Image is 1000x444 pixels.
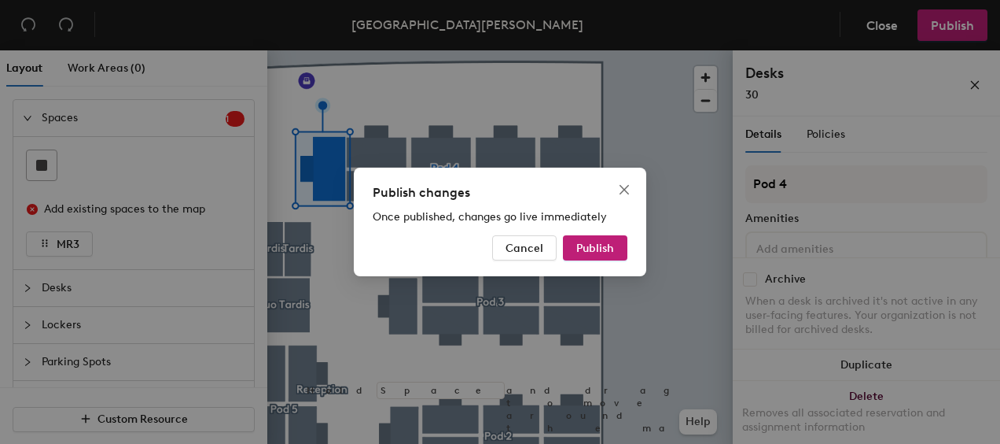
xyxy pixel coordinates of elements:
span: close [618,183,631,196]
span: Publish [576,242,614,255]
button: Cancel [492,235,557,261]
span: Close [612,183,637,196]
button: Close [612,177,637,202]
button: Publish [563,235,627,261]
span: Cancel [506,242,543,255]
span: Once published, changes go live immediately [373,210,607,224]
div: Publish changes [373,183,627,202]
